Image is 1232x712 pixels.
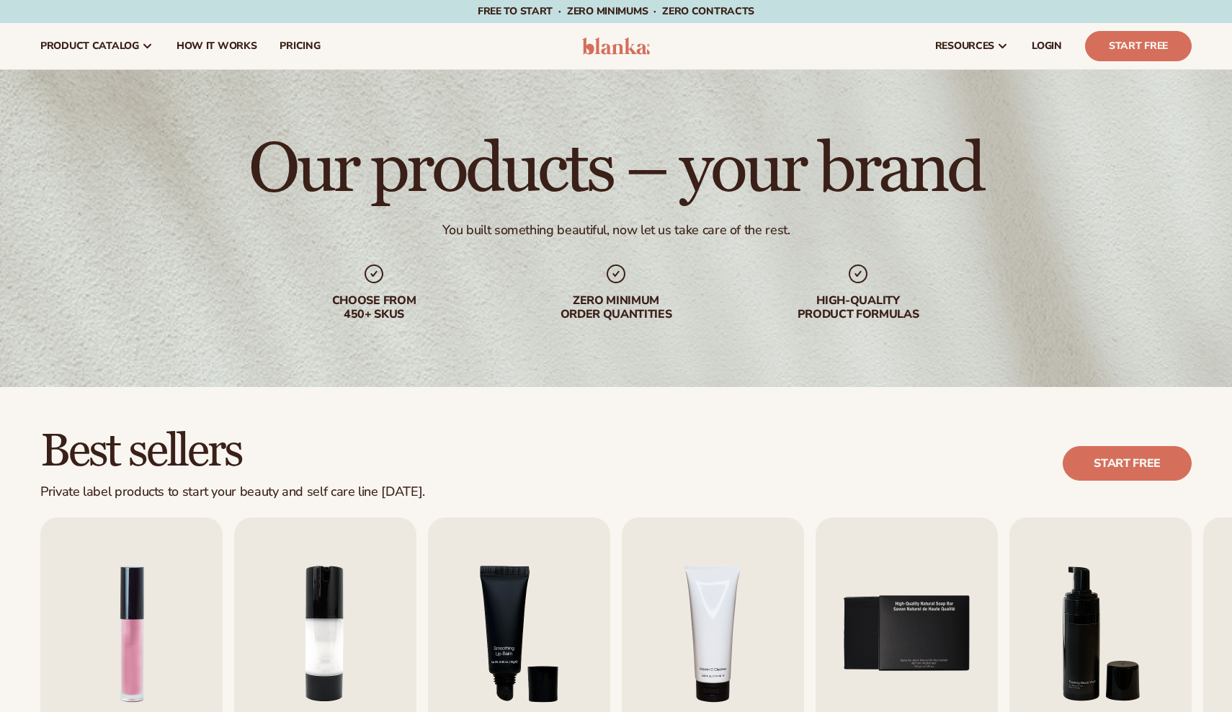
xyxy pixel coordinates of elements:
span: LOGIN [1032,40,1062,52]
span: Free to start · ZERO minimums · ZERO contracts [478,4,754,18]
div: High-quality product formulas [766,294,950,321]
span: resources [935,40,994,52]
div: Zero minimum order quantities [524,294,708,321]
a: product catalog [29,23,165,69]
img: logo [582,37,651,55]
a: pricing [268,23,331,69]
div: You built something beautiful, now let us take care of the rest. [442,222,790,239]
h1: Our products – your brand [249,135,983,205]
h2: Best sellers [40,427,425,476]
div: Choose from 450+ Skus [282,294,466,321]
a: How It Works [165,23,269,69]
div: Private label products to start your beauty and self care line [DATE]. [40,484,425,500]
a: resources [924,23,1020,69]
a: LOGIN [1020,23,1073,69]
span: pricing [280,40,320,52]
a: Start Free [1085,31,1192,61]
span: How It Works [177,40,257,52]
a: Start free [1063,446,1192,481]
span: product catalog [40,40,139,52]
